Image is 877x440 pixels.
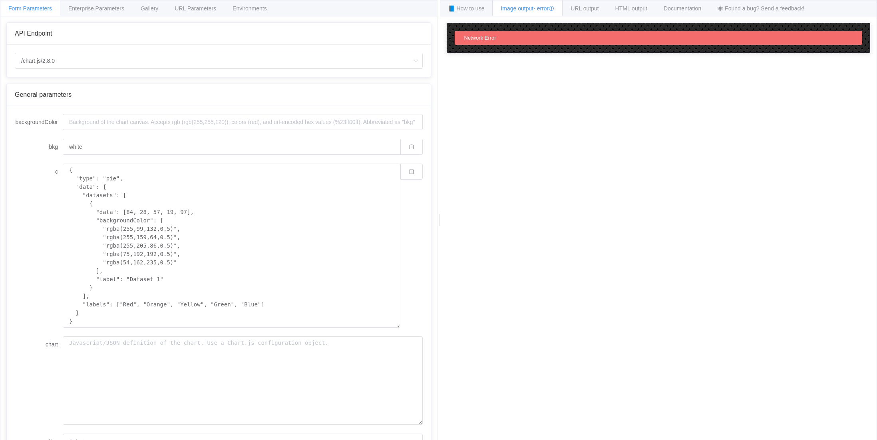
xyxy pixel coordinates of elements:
[63,139,400,155] input: Background of the chart canvas. Accepts rgb (rgb(255,255,120)), colors (red), and url-encoded hex...
[501,5,554,12] span: Image output
[233,5,267,12] span: Environments
[718,5,804,12] span: 🕷 Found a bug? Send a feedback!
[15,114,63,130] label: backgroundColor
[68,5,124,12] span: Enterprise Parameters
[448,5,485,12] span: 📘 How to use
[15,164,63,180] label: c
[15,336,63,352] label: chart
[15,139,63,155] label: bkg
[15,53,423,69] input: Select
[141,5,158,12] span: Gallery
[15,91,72,98] span: General parameters
[533,5,554,12] span: - error
[664,5,701,12] span: Documentation
[464,35,496,41] span: Network Error
[63,114,423,130] input: Background of the chart canvas. Accepts rgb (rgb(255,255,120)), colors (red), and url-encoded hex...
[615,5,647,12] span: HTML output
[15,30,52,37] span: API Endpoint
[8,5,52,12] span: Form Parameters
[571,5,599,12] span: URL output
[175,5,216,12] span: URL Parameters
